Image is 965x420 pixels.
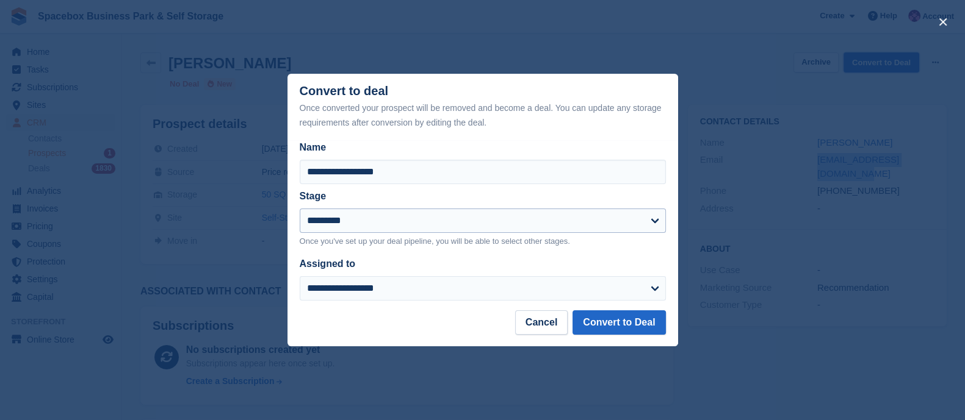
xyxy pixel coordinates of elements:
p: Once you've set up your deal pipeline, you will be able to select other stages. [300,235,666,247]
div: Once converted your prospect will be removed and become a deal. You can update any storage requir... [300,101,666,130]
button: close [933,12,953,32]
label: Stage [300,191,327,201]
button: Convert to Deal [573,310,665,335]
label: Assigned to [300,258,356,269]
div: Convert to deal [300,84,666,130]
button: Cancel [515,310,568,335]
label: Name [300,140,666,155]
